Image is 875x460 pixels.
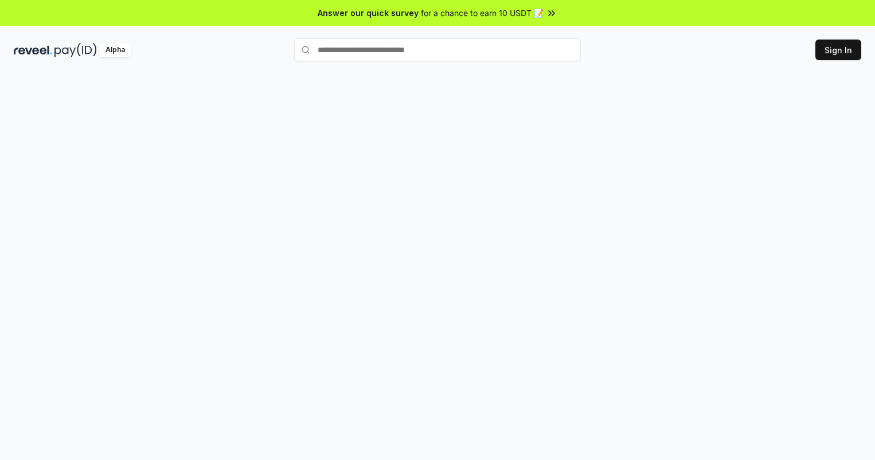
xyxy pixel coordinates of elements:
div: Alpha [99,43,131,57]
span: Answer our quick survey [318,7,419,19]
img: reveel_dark [14,43,52,57]
span: for a chance to earn 10 USDT 📝 [421,7,544,19]
img: pay_id [54,43,97,57]
button: Sign In [815,40,861,60]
